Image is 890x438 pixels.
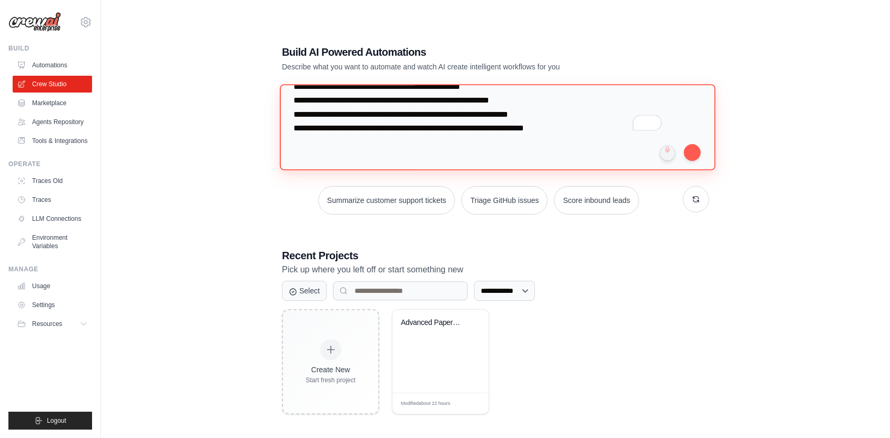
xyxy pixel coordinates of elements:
p: Describe what you want to automate and watch AI create intelligent workflows for you [282,62,635,72]
button: Click to speak your automation idea [660,145,675,161]
a: Agents Repository [13,114,92,130]
span: Resources [32,320,62,328]
a: Environment Variables [13,229,92,254]
h1: Build AI Powered Automations [282,45,635,59]
button: Resources [13,315,92,332]
span: Edit [464,400,473,408]
a: Usage [13,278,92,294]
a: Settings [13,297,92,313]
h3: Recent Projects [282,248,709,263]
button: Triage GitHub issues [461,186,548,215]
a: Crew Studio [13,76,92,93]
div: Operate [8,160,92,168]
button: Logout [8,412,92,430]
div: Advanced Paper Trading System with Real-Time Data [401,318,464,328]
p: Pick up where you left off or start something new [282,263,709,277]
a: Traces Old [13,172,92,189]
button: Score inbound leads [554,186,639,215]
iframe: Chat Widget [837,388,890,438]
div: Start fresh project [306,376,356,384]
a: LLM Connections [13,210,92,227]
button: Select [282,281,327,301]
div: Manage [8,265,92,273]
button: Get new suggestions [683,186,709,212]
span: Modified about 22 hours [401,400,450,408]
button: Summarize customer support tickets [318,186,455,215]
img: Logo [8,12,61,32]
a: Automations [13,57,92,74]
a: Marketplace [13,95,92,111]
a: Traces [13,191,92,208]
textarea: To enrich screen reader interactions, please activate Accessibility in Grammarly extension settings [280,84,715,170]
div: Build [8,44,92,53]
span: Logout [47,416,66,425]
a: Tools & Integrations [13,133,92,149]
div: Create New [306,364,356,375]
